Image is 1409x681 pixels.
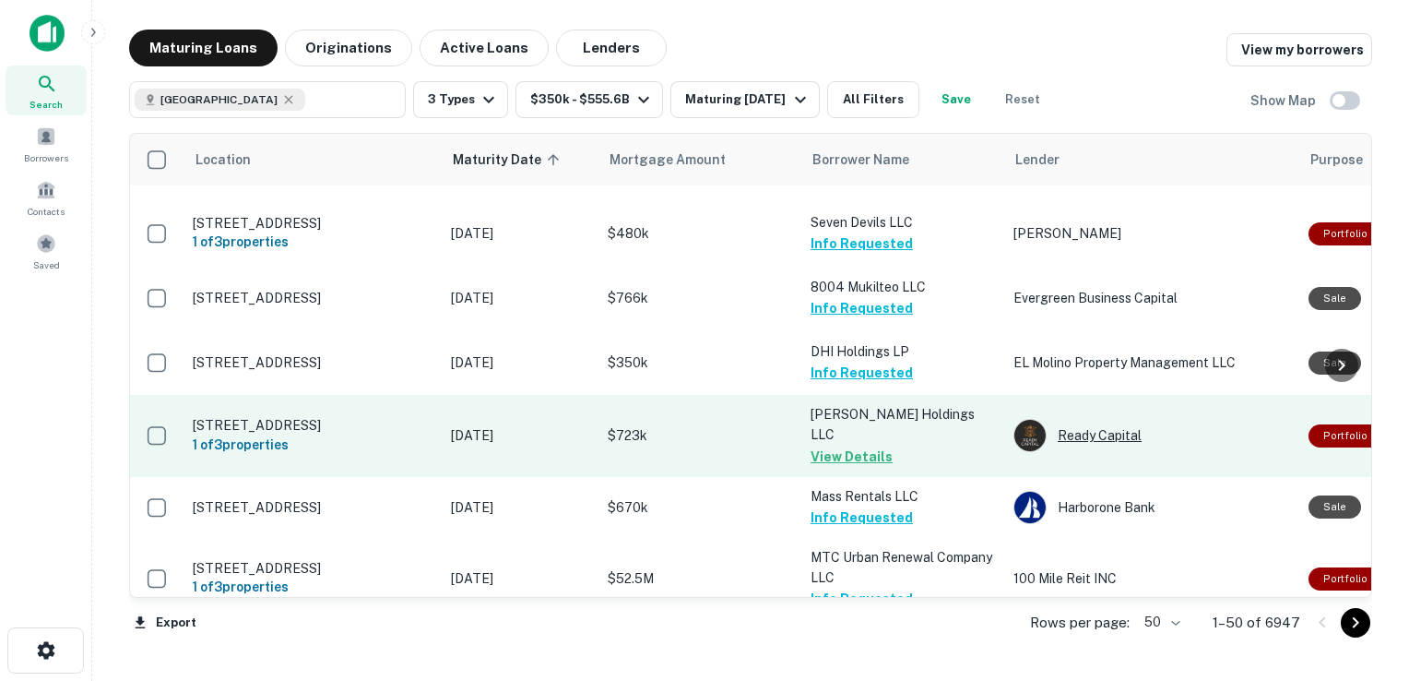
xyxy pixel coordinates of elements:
[827,81,919,118] button: All Filters
[608,497,792,518] p: $670k
[451,425,589,446] p: [DATE]
[1004,134,1299,185] th: Lender
[193,417,432,434] p: [STREET_ADDRESS]
[160,91,278,108] span: [GEOGRAPHIC_DATA]
[1213,612,1300,634] p: 1–50 of 6947
[811,212,995,233] p: Seven Devils LLC
[129,30,278,66] button: Maturing Loans
[811,547,995,588] p: MTC Urban Renewal Company LLC
[28,204,65,219] span: Contacts
[811,297,913,319] button: Info Requested
[811,362,913,384] button: Info Requested
[811,486,995,507] p: Mass Rentals LLC
[1308,567,1382,591] div: This is a portfolio loan with 3 properties
[515,81,663,118] button: $350k - $555.6B
[608,223,792,244] p: $480k
[193,577,432,597] h6: 1 of 3 properties
[1013,352,1290,373] p: EL Molino Property Management LLC
[1030,612,1130,634] p: Rows per page:
[811,507,913,529] button: Info Requested
[927,81,986,118] button: Save your search to get updates of matches that match your search criteria.
[193,215,432,232] p: [STREET_ADDRESS]
[1014,492,1046,523] img: picture
[811,404,995,445] p: [PERSON_NAME] Holdings LLC
[685,89,811,111] div: Maturing [DATE]
[184,134,442,185] th: Location
[451,288,589,308] p: [DATE]
[608,288,792,308] p: $766k
[30,97,63,112] span: Search
[556,30,667,66] button: Lenders
[195,149,251,171] span: Location
[451,352,589,373] p: [DATE]
[1015,149,1060,171] span: Lender
[811,446,893,468] button: View Details
[610,149,750,171] span: Mortgage Amount
[1317,533,1409,622] iframe: Chat Widget
[608,568,792,589] p: $52.5M
[993,81,1052,118] button: Reset
[1250,90,1319,111] h6: Show Map
[1308,424,1382,448] div: This is a portfolio loan with 3 properties
[193,232,432,252] h6: 1 of 3 properties
[1308,496,1361,519] div: Sale
[24,150,68,165] span: Borrowers
[285,30,412,66] button: Originations
[1013,419,1290,452] div: Ready Capital
[6,226,87,276] a: Saved
[451,497,589,518] p: [DATE]
[193,354,432,371] p: [STREET_ADDRESS]
[129,609,201,637] button: Export
[1137,609,1183,636] div: 50
[30,15,65,52] img: capitalize-icon.png
[1341,608,1370,638] button: Go to next page
[812,149,909,171] span: Borrower Name
[33,257,60,272] span: Saved
[811,341,995,362] p: DHI Holdings LP
[1310,149,1363,171] span: Purpose
[608,425,792,446] p: $723k
[6,173,87,222] a: Contacts
[811,233,913,255] button: Info Requested
[193,560,432,577] p: [STREET_ADDRESS]
[420,30,549,66] button: Active Loans
[193,499,432,516] p: [STREET_ADDRESS]
[442,134,598,185] th: Maturity Date
[451,568,589,589] p: [DATE]
[608,352,792,373] p: $350k
[1013,491,1290,524] div: Harborone Bank
[598,134,801,185] th: Mortgage Amount
[6,66,87,115] a: Search
[811,277,995,297] p: 8004 Mukilteo LLC
[1014,420,1046,451] img: picture
[1226,33,1372,66] a: View my borrowers
[451,223,589,244] p: [DATE]
[670,81,819,118] button: Maturing [DATE]
[1308,352,1361,375] div: Sale
[413,81,508,118] button: 3 Types
[801,134,1004,185] th: Borrower Name
[1308,287,1361,310] div: Sale
[193,290,432,306] p: [STREET_ADDRESS]
[1308,222,1382,245] div: This is a portfolio loan with 3 properties
[1013,568,1290,589] p: 100 Mile Reit INC
[1013,223,1290,244] p: [PERSON_NAME]
[6,119,87,169] a: Borrowers
[453,149,565,171] span: Maturity Date
[193,435,432,455] h6: 1 of 3 properties
[1013,288,1290,308] p: Evergreen Business Capital
[811,588,913,610] button: Info Requested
